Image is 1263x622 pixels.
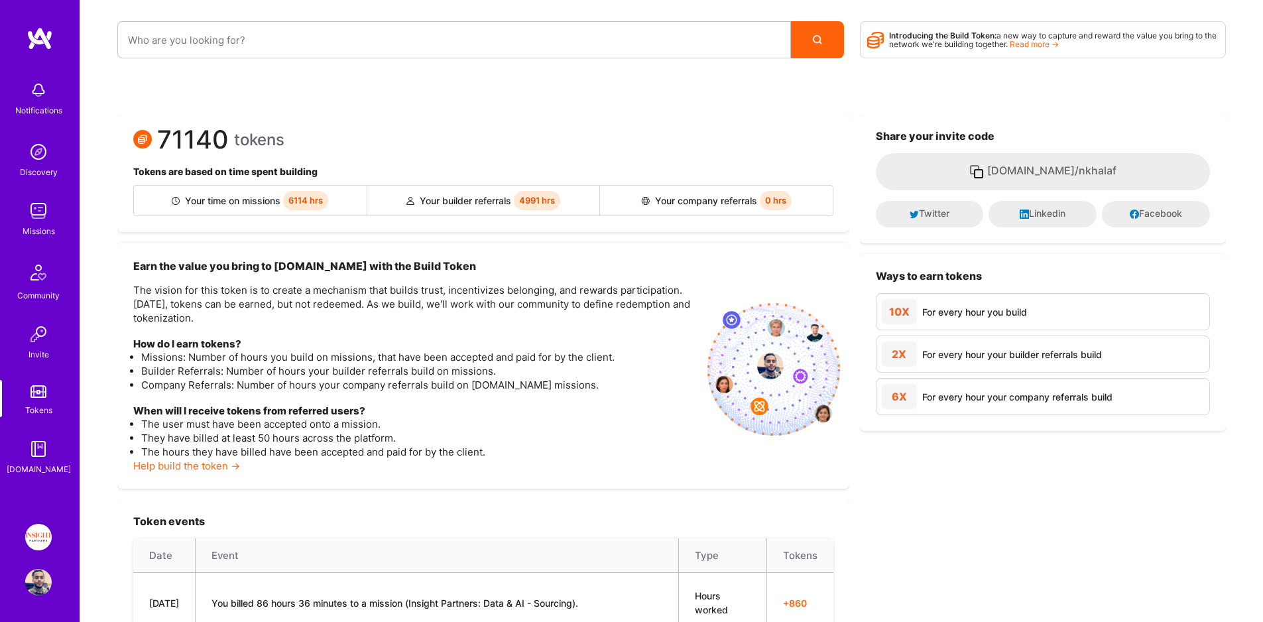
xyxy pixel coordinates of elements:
[695,590,728,615] span: Hours worked
[133,538,196,573] th: Date
[141,350,697,364] li: Missions: Number of hours you build on missions, that have been accepted and paid for by the client.
[760,191,792,210] span: 0 hrs
[876,270,1210,282] h3: Ways to earn tokens
[25,139,52,165] img: discovery
[406,197,414,205] img: Builder referral icon
[283,191,328,210] span: 6114 hrs
[882,342,917,367] div: 2X
[22,569,55,595] a: User Avatar
[25,524,52,550] img: Insight Partners: Data & AI - Sourcing
[766,538,833,573] th: Tokens
[133,130,152,149] img: Token icon
[989,201,1097,227] button: Linkedin
[889,31,996,40] strong: Introducing the Build Token:
[196,538,679,573] th: Event
[600,186,833,216] div: Your company referrals
[876,201,984,227] button: Twitter
[133,166,833,178] h4: Tokens are based on time spent building
[134,186,367,216] div: Your time on missions
[1130,210,1139,219] i: icon Facebook
[707,303,840,436] img: invite
[876,130,1210,143] h3: Share your invite code
[234,133,284,147] span: tokens
[141,378,697,392] li: Company Referrals: Number of hours your company referrals build on [DOMAIN_NAME] missions.
[25,569,52,595] img: User Avatar
[133,259,697,273] h3: Earn the value you bring to [DOMAIN_NAME] with the Build Token
[172,197,180,205] img: Builder icon
[25,436,52,462] img: guide book
[7,462,71,476] div: [DOMAIN_NAME]
[882,299,917,324] div: 10X
[882,384,917,409] div: 6X
[969,164,985,180] i: icon Copy
[141,431,697,445] li: They have billed at least 50 hours across the platform.
[30,385,46,398] img: tokens
[23,257,54,288] img: Community
[367,186,601,216] div: Your builder referrals
[25,198,52,224] img: teamwork
[910,210,919,219] i: icon Twitter
[141,364,697,378] li: Builder Referrals: Number of hours your builder referrals build on missions.
[133,405,697,417] h4: When will I receive tokens from referred users?
[25,77,52,103] img: bell
[141,417,697,431] li: The user must have been accepted onto a mission.
[922,347,1102,361] div: For every hour your builder referrals build
[157,133,229,147] span: 71140
[1020,210,1029,219] i: icon LinkedInDark
[141,445,697,459] li: The hours they have billed have been accepted and paid for by the client.
[757,353,784,379] img: profile
[133,460,240,472] a: Help build the token →
[133,515,833,528] h3: Token events
[27,27,53,50] img: logo
[1102,201,1210,227] button: Facebook
[29,347,49,361] div: Invite
[17,288,60,302] div: Community
[813,35,822,44] i: icon Search
[22,524,55,550] a: Insight Partners: Data & AI - Sourcing
[514,191,560,210] span: 4991 hrs
[20,165,58,179] div: Discovery
[922,390,1113,404] div: For every hour your company referrals build
[25,321,52,347] img: Invite
[678,538,766,573] th: Type
[133,283,697,325] p: The vision for this token is to create a mechanism that builds trust, incentivizes belonging, and...
[783,596,817,610] span: + 860
[23,224,55,238] div: Missions
[641,197,650,205] img: Company referral icon
[25,403,52,417] div: Tokens
[133,338,697,350] h4: How do I earn tokens?
[1010,39,1059,49] a: Read more →
[15,103,62,117] div: Notifications
[889,31,1217,49] span: a new way to capture and reward the value you bring to the network we're building together.
[867,27,884,52] i: icon Points
[876,153,1210,190] button: [DOMAIN_NAME]/nkhalaf
[128,23,780,57] input: overall type: UNKNOWN_TYPE server type: NO_SERVER_DATA heuristic type: UNKNOWN_TYPE label: Who ar...
[922,305,1027,319] div: For every hour you build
